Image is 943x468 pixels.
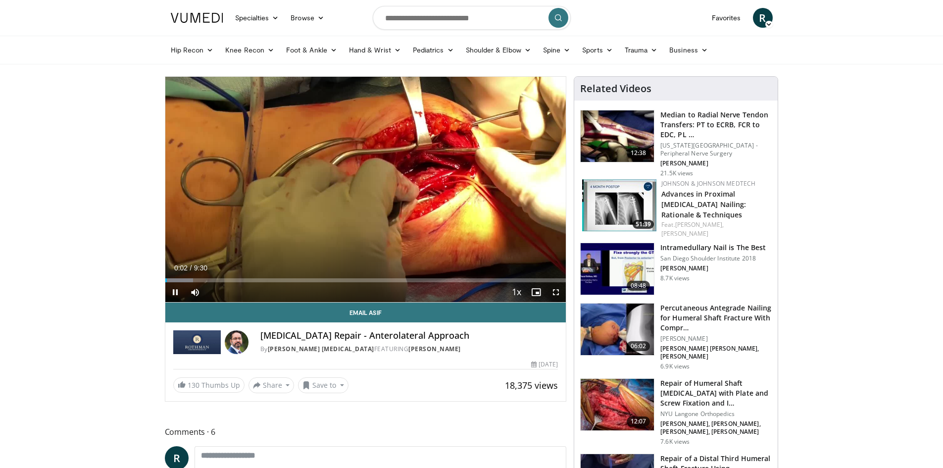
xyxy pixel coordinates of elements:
a: 08:48 Intramedullary Nail is The Best San Diego Shoulder Institute 2018 [PERSON_NAME] 8.7K views [580,243,772,295]
h4: [MEDICAL_DATA] Repair - Anterolateral Approach [260,330,558,341]
span: 06:02 [627,341,650,351]
a: 51:39 [582,179,656,231]
h3: Median to Radial Nerve Tendon Transfers: PT to ECRB, FCR to EDC, PL … [660,110,772,140]
span: 51:39 [633,220,654,229]
button: Pause [165,282,185,302]
img: 927a6b88-7ad3-4aa5-b37c-28417b72f84a.jpeg.150x105_q85_crop-smart_upscale.jpg [581,379,654,430]
a: Sports [576,40,619,60]
a: 130 Thumbs Up [173,377,245,393]
a: Foot & Ankle [280,40,343,60]
div: By FEATURING [260,345,558,354]
a: [PERSON_NAME] [408,345,461,353]
a: Favorites [706,8,747,28]
span: 12:38 [627,148,650,158]
a: Email Asif [165,303,566,322]
a: Browse [285,8,330,28]
img: c529910c-0bdd-43c1-802e-fcc396db0cec.150x105_q85_crop-smart_upscale.jpg [581,304,654,355]
div: Feat. [661,220,770,238]
a: Spine [537,40,576,60]
img: 304908_0001_1.png.150x105_q85_crop-smart_upscale.jpg [581,110,654,162]
h3: Intramedullary Nail is The Best [660,243,766,253]
p: 7.6K views [660,438,690,446]
h4: Related Videos [580,83,651,95]
img: Rothman Hand Surgery [173,330,221,354]
a: R [753,8,773,28]
h3: Repair of Humeral Shaft [MEDICAL_DATA] with Plate and Screw Fixation and I… [660,378,772,408]
input: Search topics, interventions [373,6,571,30]
p: [PERSON_NAME] [660,264,766,272]
button: Enable picture-in-picture mode [526,282,546,302]
a: Specialties [229,8,285,28]
a: Business [663,40,714,60]
p: 21.5K views [660,169,693,177]
span: 08:48 [627,281,650,291]
a: [PERSON_NAME] [661,229,708,238]
a: Shoulder & Elbow [460,40,537,60]
h3: Percutaneous Antegrade Nailing for Humeral Shaft Fracture With Compr… [660,303,772,333]
button: Mute [185,282,205,302]
p: San Diego Shoulder Institute 2018 [660,255,766,262]
span: 130 [188,380,199,390]
button: Save to [298,377,348,393]
span: 18,375 views [505,379,558,391]
span: / [190,264,192,272]
button: Playback Rate [506,282,526,302]
a: Hip Recon [165,40,220,60]
a: Knee Recon [219,40,280,60]
p: 6.9K views [660,363,690,370]
a: Hand & Wrist [343,40,407,60]
span: 12:07 [627,416,650,426]
p: [PERSON_NAME], [PERSON_NAME], [PERSON_NAME], [PERSON_NAME] [660,420,772,436]
img: 88ed5bdc-a0c7-48b1-80c0-588cbe3a9ce5.150x105_q85_crop-smart_upscale.jpg [581,243,654,295]
p: [PERSON_NAME] [660,159,772,167]
button: Share [248,377,295,393]
p: NYU Langone Orthopedics [660,410,772,418]
a: Advances in Proximal [MEDICAL_DATA] Nailing: Rationale & Techniques [661,189,746,219]
p: 8.7K views [660,274,690,282]
a: Johnson & Johnson MedTech [661,179,755,188]
div: [DATE] [531,360,558,369]
a: 12:07 Repair of Humeral Shaft [MEDICAL_DATA] with Plate and Screw Fixation and I… NYU Langone Ort... [580,378,772,446]
a: 12:38 Median to Radial Nerve Tendon Transfers: PT to ECRB, FCR to EDC, PL … [US_STATE][GEOGRAPHIC... [580,110,772,177]
img: Avatar [225,330,248,354]
span: Comments 6 [165,425,567,438]
span: 9:30 [194,264,207,272]
a: Trauma [619,40,664,60]
a: Pediatrics [407,40,460,60]
video-js: Video Player [165,77,566,303]
span: 0:02 [174,264,188,272]
p: [PERSON_NAME] [660,335,772,343]
a: [PERSON_NAME] [MEDICAL_DATA] [268,345,374,353]
p: [US_STATE][GEOGRAPHIC_DATA] - Peripheral Nerve Surgery [660,142,772,157]
div: Progress Bar [165,278,566,282]
a: 06:02 Percutaneous Antegrade Nailing for Humeral Shaft Fracture With Compr… [PERSON_NAME] [PERSON... [580,303,772,370]
button: Fullscreen [546,282,566,302]
img: VuMedi Logo [171,13,223,23]
a: [PERSON_NAME], [675,220,724,229]
p: [PERSON_NAME] [PERSON_NAME], [PERSON_NAME] [660,345,772,361]
img: 51c79e9b-08d2-4aa9-9189-000d819e3bdb.150x105_q85_crop-smart_upscale.jpg [582,179,656,231]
